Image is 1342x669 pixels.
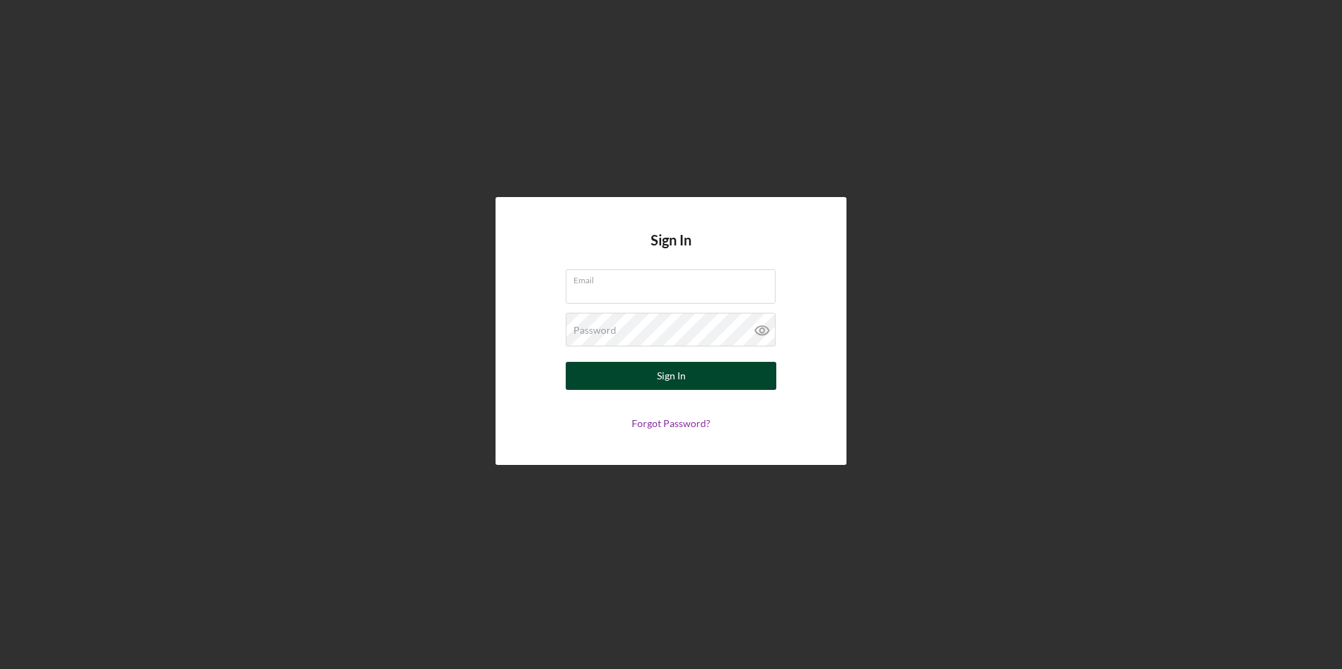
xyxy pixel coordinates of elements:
a: Forgot Password? [632,417,710,429]
h4: Sign In [651,232,691,269]
label: Email [573,270,776,285]
label: Password [573,325,616,336]
div: Sign In [657,362,686,390]
button: Sign In [566,362,776,390]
